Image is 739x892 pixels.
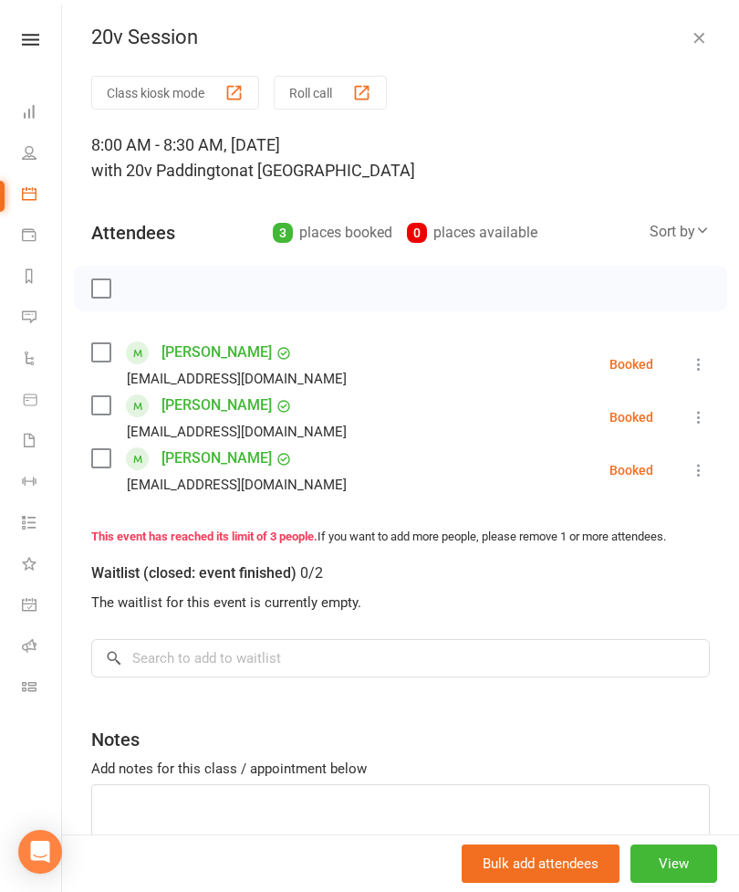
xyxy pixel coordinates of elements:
[274,76,387,110] button: Roll call
[273,220,392,246] div: places booked
[91,528,710,547] div: If you want to add more people, please remove 1 or more attendees.
[127,473,347,497] div: [EMAIL_ADDRESS][DOMAIN_NAME]
[91,161,239,180] span: with 20v Paddington
[22,668,63,709] a: Class kiosk mode
[161,391,272,420] a: [PERSON_NAME]
[407,223,427,243] div: 0
[91,561,323,586] div: Waitlist
[91,639,710,677] input: Search to add to waitlist
[239,161,415,180] span: at [GEOGRAPHIC_DATA]
[22,545,63,586] a: What's New
[22,257,63,299] a: Reports
[609,464,653,477] div: Booked
[143,564,297,582] span: (closed: event finished)
[22,175,63,216] a: Calendar
[273,223,293,243] div: 3
[91,132,710,184] div: 8:00 AM - 8:30 AM, [DATE]
[127,367,347,391] div: [EMAIL_ADDRESS][DOMAIN_NAME]
[22,381,63,422] a: Product Sales
[91,758,710,780] div: Add notes for this class / appointment below
[161,338,272,367] a: [PERSON_NAME]
[300,561,323,586] div: 0/2
[22,216,63,257] a: Payments
[22,627,63,668] a: Roll call kiosk mode
[22,586,63,627] a: General attendance kiosk mode
[91,76,259,110] button: Class kiosk mode
[91,592,710,614] div: The waitlist for this event is currently empty.
[609,411,653,424] div: Booked
[62,26,739,49] div: 20v Session
[91,220,175,246] div: Attendees
[91,727,140,752] div: Notes
[161,444,272,473] a: [PERSON_NAME]
[91,530,317,543] strong: This event has reached its limit of 3 people.
[630,845,717,883] button: View
[22,93,63,134] a: Dashboard
[609,358,653,371] div: Booked
[650,220,710,244] div: Sort by
[407,220,537,246] div: places available
[462,845,619,883] button: Bulk add attendees
[22,134,63,175] a: People
[18,830,62,874] div: Open Intercom Messenger
[127,420,347,444] div: [EMAIL_ADDRESS][DOMAIN_NAME]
